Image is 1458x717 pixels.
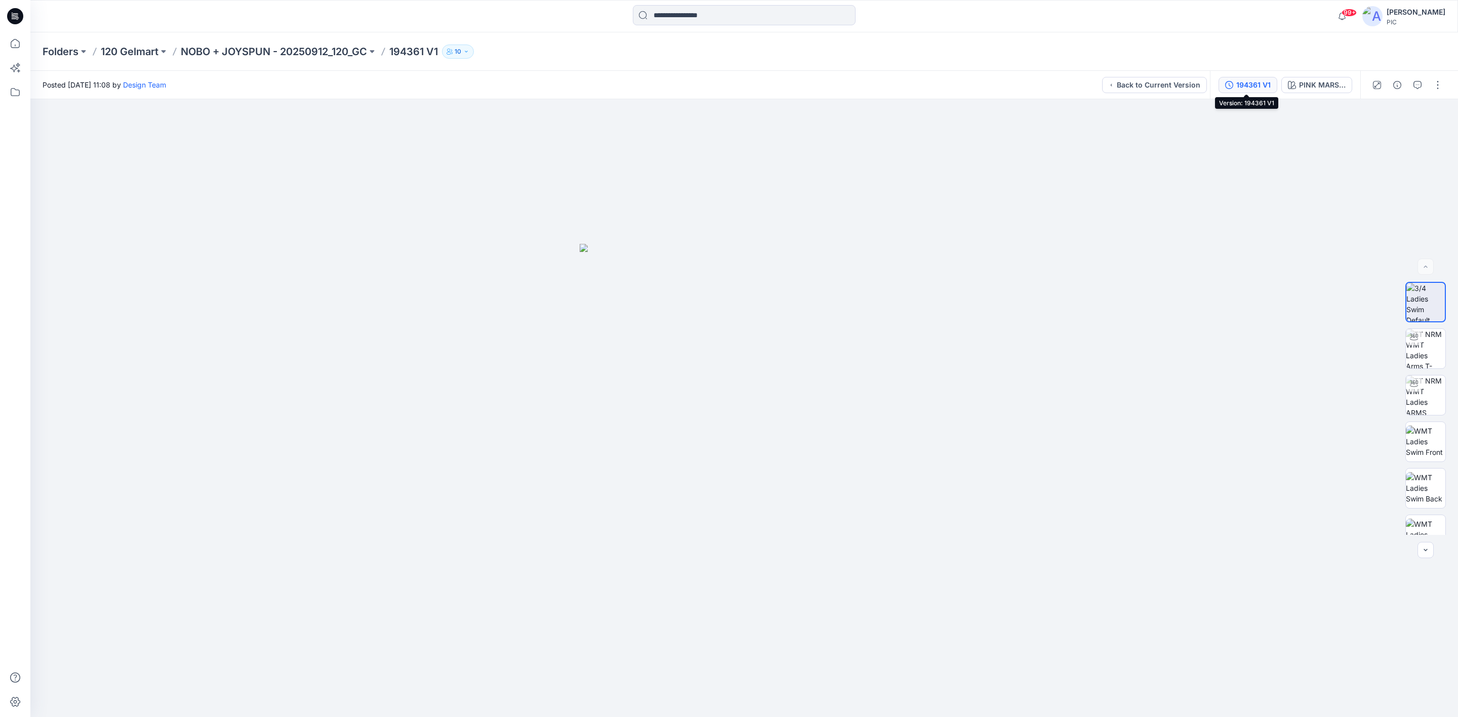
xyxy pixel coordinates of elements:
[442,45,474,59] button: 10
[389,45,438,59] p: 194361 V1
[1387,18,1445,26] div: PIC
[1299,79,1346,91] div: PINK MARSHMALLOW
[43,45,78,59] a: Folders
[123,80,166,89] a: Design Team
[1236,79,1271,91] div: 194361 V1
[1387,6,1445,18] div: [PERSON_NAME]
[1389,77,1405,93] button: Details
[455,46,461,57] p: 10
[1406,329,1445,368] img: TT NRM WMT Ladies Arms T-POSE
[43,79,166,90] span: Posted [DATE] 11:08 by
[1406,283,1445,321] img: 3/4 Ladies Swim Default
[1342,9,1357,17] span: 99+
[1362,6,1383,26] img: avatar
[1219,77,1277,93] button: 194361 V1
[181,45,367,59] a: NOBO + JOYSPUN - 20250912_120_GC
[1281,77,1352,93] button: PINK MARSHMALLOW
[1406,519,1445,551] img: WMT Ladies Swim Left
[1406,426,1445,457] img: WMT Ladies Swim Front
[1102,77,1207,93] button: Back to Current Version
[1406,472,1445,504] img: WMT Ladies Swim Back
[1406,375,1445,415] img: TT NRM WMT Ladies ARMS DOWN
[101,45,158,59] a: 120 Gelmart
